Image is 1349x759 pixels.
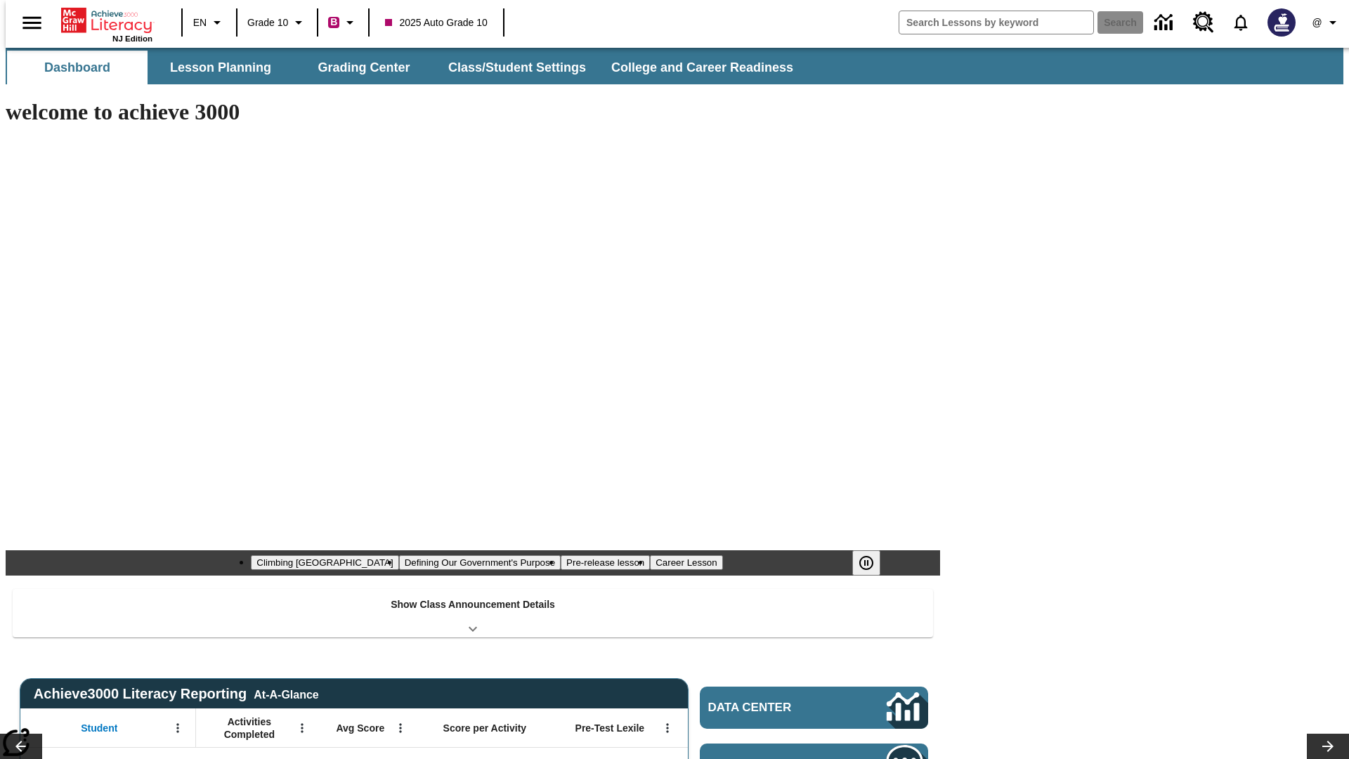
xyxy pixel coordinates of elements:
button: Select a new avatar [1259,4,1304,41]
span: EN [193,15,207,30]
a: Data Center [700,687,928,729]
input: search field [899,11,1093,34]
span: @ [1312,15,1322,30]
button: Dashboard [7,51,148,84]
span: Student [81,722,117,734]
button: College and Career Readiness [600,51,804,84]
a: Resource Center, Will open in new tab [1185,4,1223,41]
p: Show Class Announcement Details [391,597,555,612]
span: 2025 Auto Grade 10 [385,15,487,30]
h1: welcome to achieve 3000 [6,99,940,125]
span: B [330,13,337,31]
span: Achieve3000 Literacy Reporting [34,686,319,702]
span: Grade 10 [247,15,288,30]
button: Language: EN, Select a language [187,10,232,35]
span: Score per Activity [443,722,527,734]
div: At-A-Glance [254,686,318,701]
button: Profile/Settings [1304,10,1349,35]
img: Avatar [1267,8,1296,37]
span: Data Center [708,701,840,715]
button: Boost Class color is violet red. Change class color [322,10,364,35]
div: Show Class Announcement Details [13,589,933,637]
a: Home [61,6,152,34]
button: Slide 4 Career Lesson [650,555,722,570]
button: Slide 1 Climbing Mount Tai [251,555,398,570]
span: Avg Score [336,722,384,734]
button: Open Menu [657,718,678,739]
button: Grade: Grade 10, Select a grade [242,10,313,35]
button: Slide 2 Defining Our Government's Purpose [399,555,561,570]
button: Open Menu [167,718,188,739]
button: Grading Center [294,51,434,84]
div: SubNavbar [6,48,1343,84]
button: Slide 3 Pre-release lesson [561,555,650,570]
button: Class/Student Settings [437,51,597,84]
span: NJ Edition [112,34,152,43]
a: Notifications [1223,4,1259,41]
div: Pause [852,550,894,576]
button: Pause [852,550,880,576]
span: Activities Completed [203,715,296,741]
div: Home [61,5,152,43]
button: Lesson Planning [150,51,291,84]
div: SubNavbar [6,51,806,84]
button: Open side menu [11,2,53,44]
a: Data Center [1146,4,1185,42]
button: Lesson carousel, Next [1307,734,1349,759]
span: Pre-Test Lexile [575,722,645,734]
button: Open Menu [390,718,411,739]
button: Open Menu [292,718,313,739]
